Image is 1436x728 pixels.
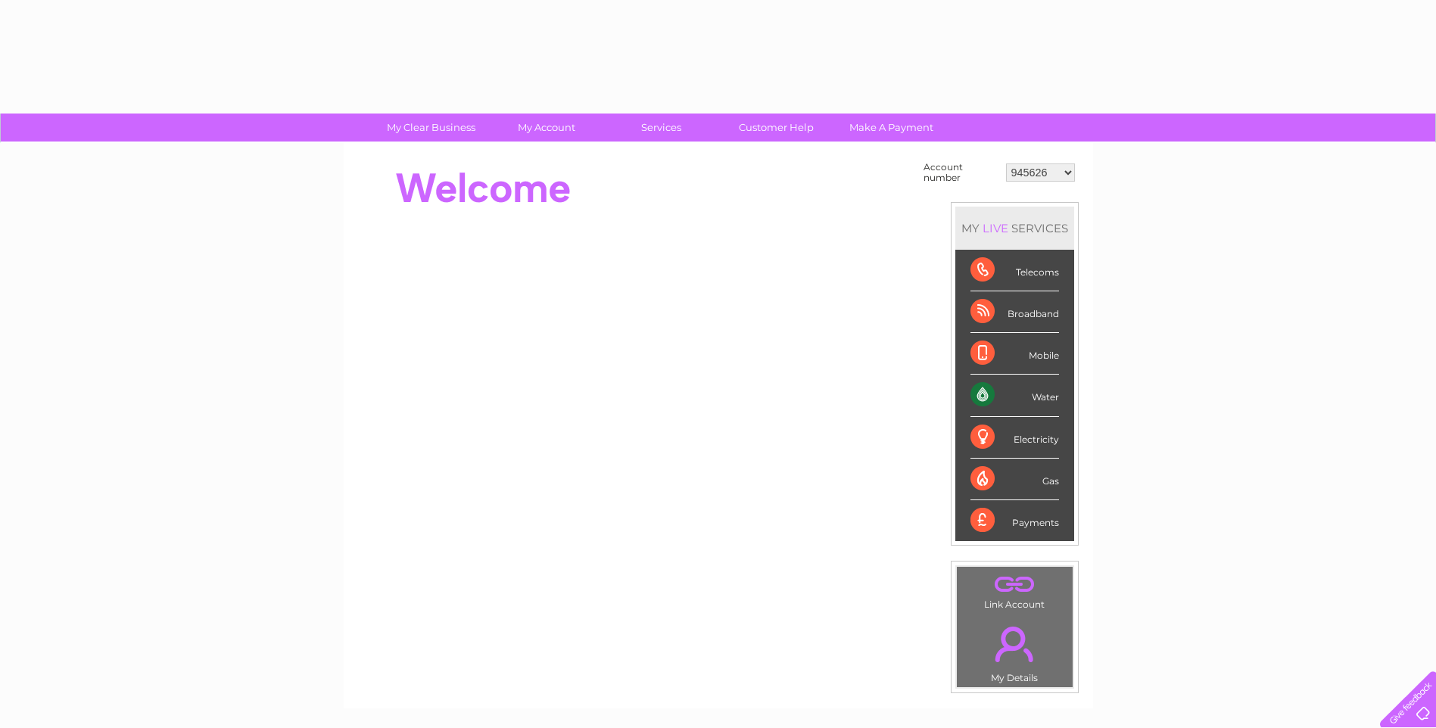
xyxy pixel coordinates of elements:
div: Broadband [970,291,1059,333]
td: Link Account [956,566,1073,614]
td: Account number [920,158,1002,187]
td: My Details [956,614,1073,688]
a: . [961,571,1069,597]
div: Water [970,375,1059,416]
a: My Clear Business [369,114,494,142]
div: Gas [970,459,1059,500]
a: . [961,618,1069,670]
div: MY SERVICES [955,207,1074,250]
a: Make A Payment [829,114,954,142]
div: Electricity [970,417,1059,459]
div: Mobile [970,333,1059,375]
a: Customer Help [714,114,839,142]
a: My Account [484,114,609,142]
div: Telecoms [970,250,1059,291]
a: Services [599,114,724,142]
div: Payments [970,500,1059,541]
div: LIVE [980,221,1011,235]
